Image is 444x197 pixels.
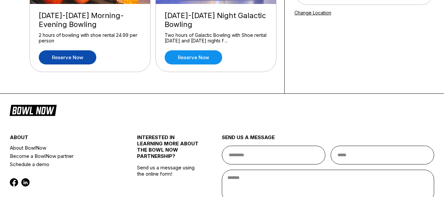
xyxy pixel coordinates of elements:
a: Reserve now [165,50,222,64]
div: Two hours of Galactic Bowling with Shoe rental [DATE] and [DATE] nights f ... [165,32,267,44]
div: INTERESTED IN LEARNING MORE ABOUT THE BOWL NOW PARTNERSHIP? [137,134,201,164]
div: [DATE]-[DATE] Night Galactic Bowling [165,11,267,29]
a: Schedule a demo [10,160,116,168]
a: Change Location [294,10,331,15]
a: Reserve now [39,50,96,64]
div: about [10,134,116,144]
a: Become a BowlNow partner [10,152,116,160]
a: About BowlNow [10,144,116,152]
div: 2 hours of bowling with shoe rental 24.99 per person [39,32,141,44]
div: [DATE]-[DATE] Morning-Evening Bowling [39,11,141,29]
div: send us a message [222,134,434,146]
